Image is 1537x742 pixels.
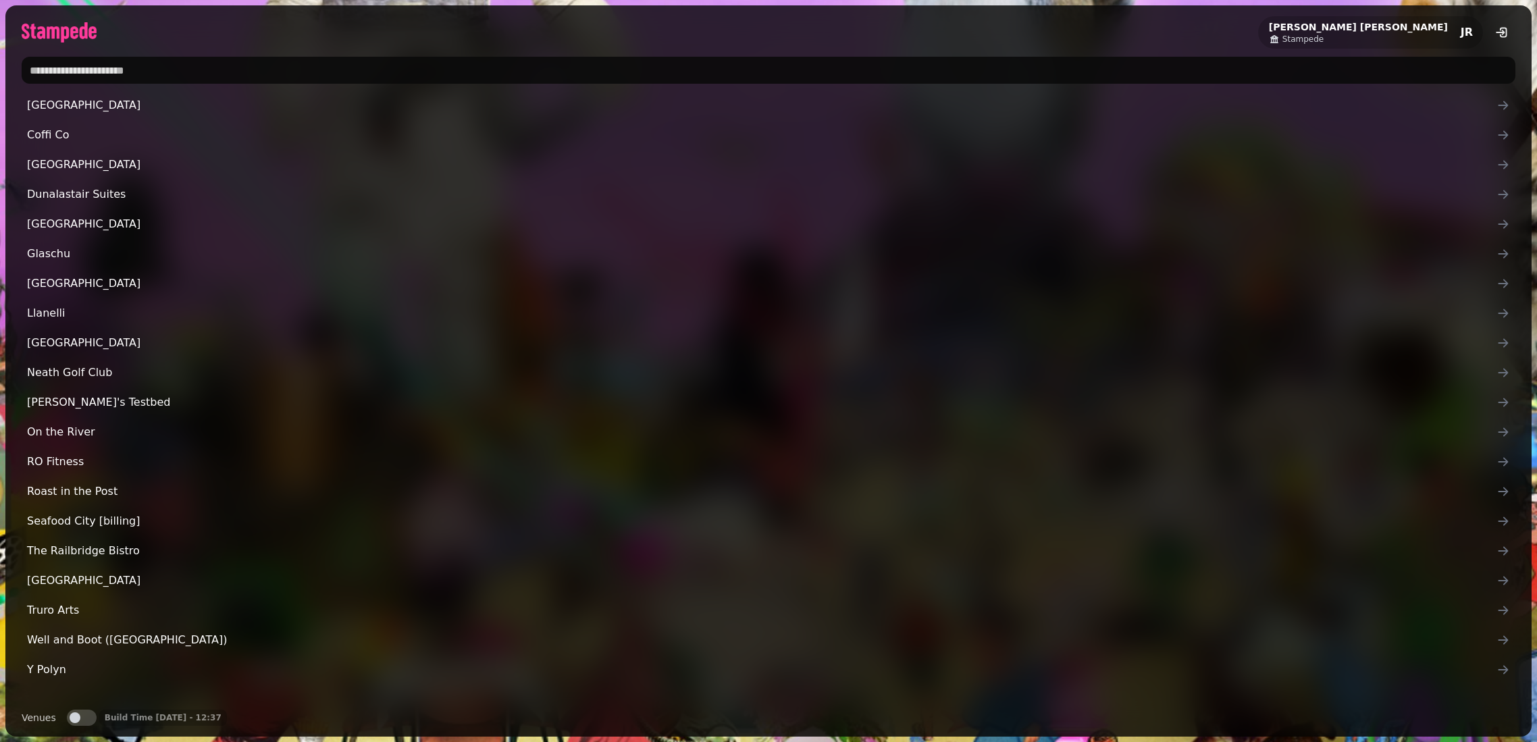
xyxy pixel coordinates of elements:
[27,335,1496,351] span: [GEOGRAPHIC_DATA]
[22,389,1515,416] a: [PERSON_NAME]'s Testbed
[27,305,1496,321] span: Llanelli
[22,537,1515,564] a: The Railbridge Bistro
[22,567,1515,594] a: [GEOGRAPHIC_DATA]
[22,359,1515,386] a: Neath Golf Club
[27,275,1496,292] span: [GEOGRAPHIC_DATA]
[22,92,1515,119] a: [GEOGRAPHIC_DATA]
[1488,19,1515,46] button: logout
[22,329,1515,356] a: [GEOGRAPHIC_DATA]
[22,710,56,726] label: Venues
[27,365,1496,381] span: Neath Golf Club
[22,656,1515,683] a: Y Polyn
[22,627,1515,654] a: Well and Boot ([GEOGRAPHIC_DATA])
[22,419,1515,446] a: On the River
[27,483,1496,500] span: Roast in the Post
[27,632,1496,648] span: Well and Boot ([GEOGRAPHIC_DATA])
[27,602,1496,618] span: Truro Arts
[22,478,1515,505] a: Roast in the Post
[27,186,1496,203] span: Dunalastair Suites
[22,300,1515,327] a: Llanelli
[27,394,1496,410] span: [PERSON_NAME]'s Testbed
[22,597,1515,624] a: Truro Arts
[27,424,1496,440] span: On the River
[27,573,1496,589] span: [GEOGRAPHIC_DATA]
[27,127,1496,143] span: Coffi Co
[27,513,1496,529] span: Seafood City [billing]
[22,448,1515,475] a: RO Fitness
[22,508,1515,535] a: Seafood City [billing]
[22,181,1515,208] a: Dunalastair Suites
[1269,20,1448,34] h2: [PERSON_NAME] [PERSON_NAME]
[1269,34,1448,45] a: Stampede
[27,97,1496,113] span: [GEOGRAPHIC_DATA]
[22,270,1515,297] a: [GEOGRAPHIC_DATA]
[27,157,1496,173] span: [GEOGRAPHIC_DATA]
[22,122,1515,149] a: Coffi Co
[27,454,1496,470] span: RO Fitness
[22,22,97,43] img: logo
[27,216,1496,232] span: [GEOGRAPHIC_DATA]
[22,211,1515,238] a: [GEOGRAPHIC_DATA]
[27,246,1496,262] span: Glaschu
[22,240,1515,267] a: Glaschu
[1282,34,1324,45] span: Stampede
[27,543,1496,559] span: The Railbridge Bistro
[1461,27,1473,38] span: JR
[105,712,222,723] p: Build Time [DATE] - 12:37
[22,151,1515,178] a: [GEOGRAPHIC_DATA]
[27,662,1496,678] span: Y Polyn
